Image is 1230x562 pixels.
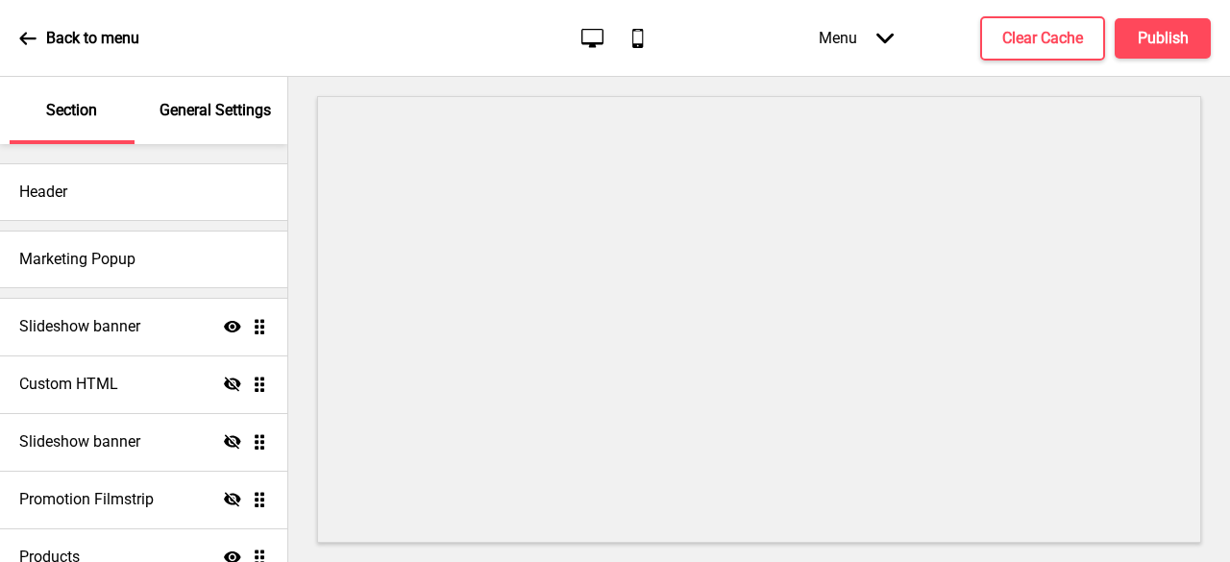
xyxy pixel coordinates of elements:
[799,10,913,66] div: Menu
[19,182,67,203] h4: Header
[980,16,1105,61] button: Clear Cache
[19,249,135,270] h4: Marketing Popup
[19,374,118,395] h4: Custom HTML
[46,100,97,121] p: Section
[1138,28,1189,49] h4: Publish
[19,316,140,337] h4: Slideshow banner
[1002,28,1083,49] h4: Clear Cache
[19,489,154,510] h4: Promotion Filmstrip
[1115,18,1211,59] button: Publish
[160,100,271,121] p: General Settings
[19,431,140,452] h4: Slideshow banner
[19,12,139,64] a: Back to menu
[46,28,139,49] p: Back to menu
